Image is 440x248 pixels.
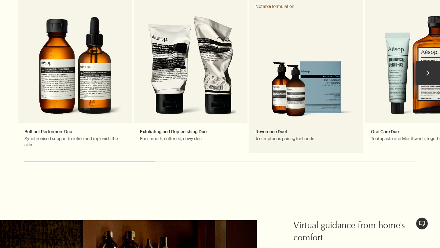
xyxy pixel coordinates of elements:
h2: Virtual guidance from home's comfort [293,220,416,245]
button: Live Assistance [416,217,428,230]
button: next slide [416,61,440,85]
